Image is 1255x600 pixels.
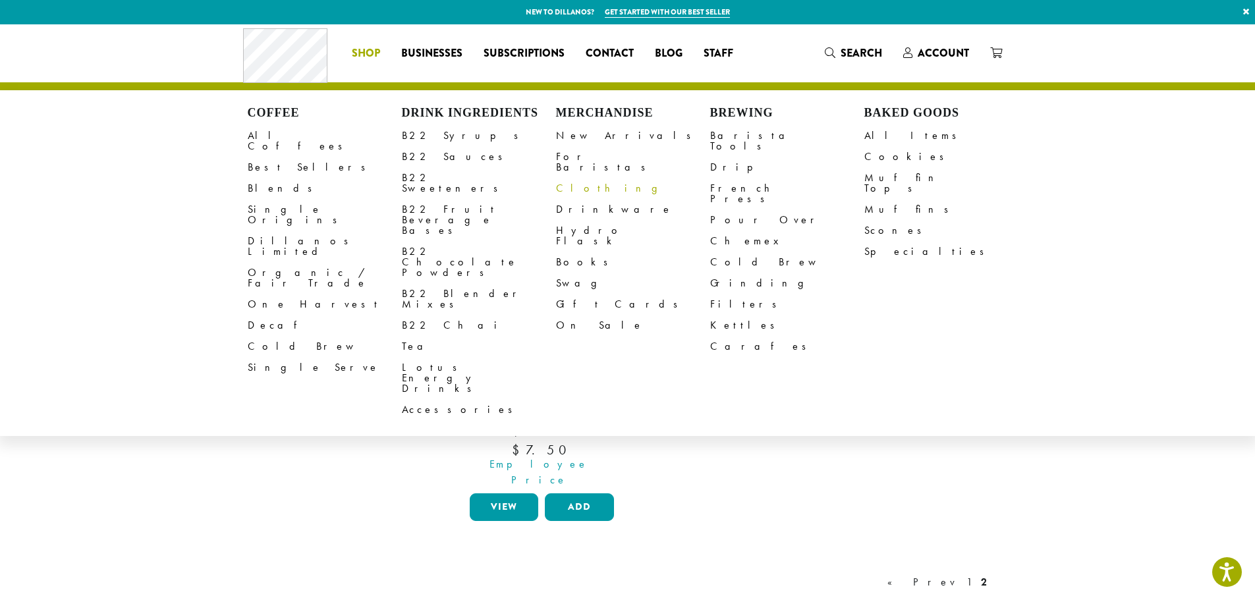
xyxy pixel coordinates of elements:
[693,43,744,64] a: Staff
[885,574,960,590] a: « Prev
[248,199,402,231] a: Single Origins
[556,294,710,315] a: Gift Cards
[402,167,556,199] a: B22 Sweeteners
[248,178,402,199] a: Blends
[710,157,864,178] a: Drip
[402,357,556,399] a: Lotus Energy Drinks
[710,125,864,157] a: Barista Tools
[402,283,556,315] a: B22 Blender Mixes
[470,493,539,521] a: View
[401,45,462,62] span: Businesses
[248,357,402,378] a: Single Serve
[586,45,634,62] span: Contact
[710,315,864,336] a: Kettles
[710,273,864,294] a: Grinding
[710,294,864,315] a: Filters
[248,294,402,315] a: One Harvest
[978,574,990,590] a: 2
[402,315,556,336] a: B22 Chai
[556,146,710,178] a: For Baristas
[556,273,710,294] a: Swag
[710,231,864,252] a: Chemex
[248,157,402,178] a: Best Sellers
[248,231,402,262] a: Dillanos Limited
[402,106,556,121] h4: Drink Ingredients
[248,106,402,121] h4: Coffee
[461,456,618,488] span: Employee Price
[556,252,710,273] a: Books
[918,45,969,61] span: Account
[402,241,556,283] a: B22 Chocolate Powders
[402,146,556,167] a: B22 Sauces
[484,45,565,62] span: Subscriptions
[605,7,730,18] a: Get started with our best seller
[864,241,1018,262] a: Specialties
[512,441,526,458] span: $
[248,262,402,294] a: Organic / Fair Trade
[556,106,710,121] h4: Merchandise
[841,45,882,61] span: Search
[704,45,733,62] span: Staff
[710,106,864,121] h4: Brewing
[710,252,864,273] a: Cold Brew
[341,43,391,64] a: Shop
[248,125,402,157] a: All Coffees
[352,45,380,62] span: Shop
[545,493,614,521] button: Add
[512,441,572,458] bdi: 7.50
[556,220,710,252] a: Hydro Flask
[964,574,974,590] a: 1
[402,199,556,241] a: B22 Fruit Beverage Bases
[864,125,1018,146] a: All Items
[556,178,710,199] a: Clothing
[402,336,556,357] a: Tea
[710,178,864,209] a: French Press
[655,45,683,62] span: Blog
[864,106,1018,121] h4: Baked Goods
[710,336,864,357] a: Carafes
[710,209,864,231] a: Pour Over
[402,125,556,146] a: B22 Syrups
[556,315,710,336] a: On Sale
[248,336,402,357] a: Cold Brew
[864,220,1018,241] a: Scones
[864,167,1018,199] a: Muffin Tops
[864,199,1018,220] a: Muffins
[556,199,710,220] a: Drinkware
[864,146,1018,167] a: Cookies
[814,42,893,64] a: Search
[248,315,402,336] a: Decaf
[402,399,556,420] a: Accessories
[556,125,710,146] a: New Arrivals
